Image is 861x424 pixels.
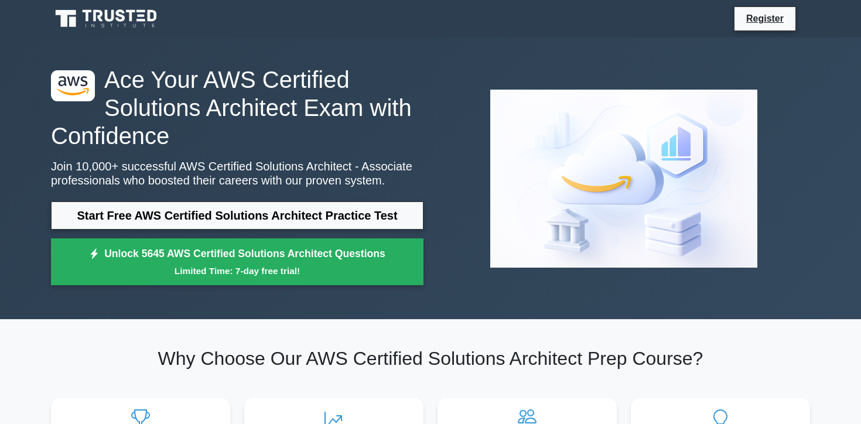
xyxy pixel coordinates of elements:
[51,238,423,285] a: Unlock 5645 AWS Certified Solutions Architect QuestionsLimited Time: 7-day free trial!
[51,201,423,230] a: Start Free AWS Certified Solutions Architect Practice Test
[51,159,423,187] p: Join 10,000+ successful AWS Certified Solutions Architect - Associate professionals who boosted t...
[481,80,767,277] img: AWS Certified Solutions Architect - Associate Preview
[51,66,423,150] h1: Ace Your AWS Certified Solutions Architect Exam with Confidence
[66,264,409,278] small: Limited Time: 7-day free trial!
[51,347,810,370] h2: Why Choose Our AWS Certified Solutions Architect Prep Course?
[739,11,791,26] a: Register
